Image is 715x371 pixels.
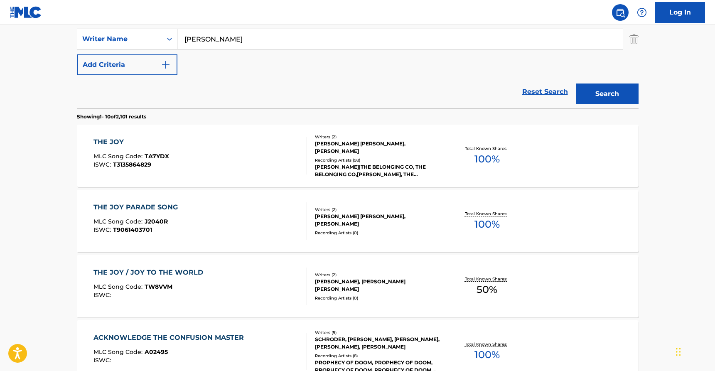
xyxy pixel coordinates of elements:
[315,278,440,293] div: [PERSON_NAME], [PERSON_NAME] [PERSON_NAME]
[576,84,639,104] button: Search
[77,190,639,252] a: THE JOY PARADE SONGMLC Song Code:J2040RISWC:T9061403701Writers (2)[PERSON_NAME] [PERSON_NAME], [P...
[315,157,440,163] div: Recording Artists ( 98 )
[612,4,629,21] a: Public Search
[477,282,497,297] span: 50 %
[315,230,440,236] div: Recording Artists ( 0 )
[82,34,157,44] div: Writer Name
[93,356,113,364] span: ISWC :
[315,336,440,351] div: SCHRODER, [PERSON_NAME], [PERSON_NAME], [PERSON_NAME], [PERSON_NAME]
[615,7,625,17] img: search
[474,152,500,167] span: 100 %
[10,6,42,18] img: MLC Logo
[93,202,182,212] div: THE JOY PARADE SONG
[518,83,572,101] a: Reset Search
[77,54,177,75] button: Add Criteria
[637,7,647,17] img: help
[315,213,440,228] div: [PERSON_NAME] [PERSON_NAME], [PERSON_NAME]
[93,161,113,168] span: ISWC :
[676,339,681,364] div: Drag
[145,218,168,225] span: J2040R
[474,347,500,362] span: 100 %
[77,125,639,187] a: THE JOYMLC Song Code:TA7YDXISWC:T3135864829Writers (2)[PERSON_NAME] [PERSON_NAME], [PERSON_NAME]R...
[93,268,207,278] div: THE JOY / JOY TO THE WORLD
[93,283,145,290] span: MLC Song Code :
[465,145,509,152] p: Total Known Shares:
[93,137,169,147] div: THE JOY
[145,283,172,290] span: TW8VVM
[93,348,145,356] span: MLC Song Code :
[113,161,151,168] span: T3135864829
[315,353,440,359] div: Recording Artists ( 8 )
[93,333,248,343] div: ACKNOWLEDGE THE CONFUSION MASTER
[315,329,440,336] div: Writers ( 5 )
[465,276,509,282] p: Total Known Shares:
[93,291,113,299] span: ISWC :
[465,341,509,347] p: Total Known Shares:
[93,226,113,233] span: ISWC :
[673,331,715,371] iframe: Chat Widget
[161,60,171,70] img: 9d2ae6d4665cec9f34b9.svg
[77,113,146,120] p: Showing 1 - 10 of 2,101 results
[145,152,169,160] span: TA7YDX
[315,206,440,213] div: Writers ( 2 )
[629,29,639,49] img: Delete Criterion
[465,211,509,217] p: Total Known Shares:
[315,272,440,278] div: Writers ( 2 )
[474,217,500,232] span: 100 %
[93,152,145,160] span: MLC Song Code :
[77,3,639,108] form: Search Form
[634,4,650,21] div: Help
[315,134,440,140] div: Writers ( 2 )
[315,140,440,155] div: [PERSON_NAME] [PERSON_NAME], [PERSON_NAME]
[77,255,639,317] a: THE JOY / JOY TO THE WORLDMLC Song Code:TW8VVMISWC:Writers (2)[PERSON_NAME], [PERSON_NAME] [PERSO...
[315,163,440,178] div: [PERSON_NAME]|THE BELONGING CO, THE BELONGING CO,[PERSON_NAME], THE BELONGING CO,[PERSON_NAME], T...
[315,295,440,301] div: Recording Artists ( 0 )
[145,348,168,356] span: A02495
[93,218,145,225] span: MLC Song Code :
[655,2,705,23] a: Log In
[113,226,152,233] span: T9061403701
